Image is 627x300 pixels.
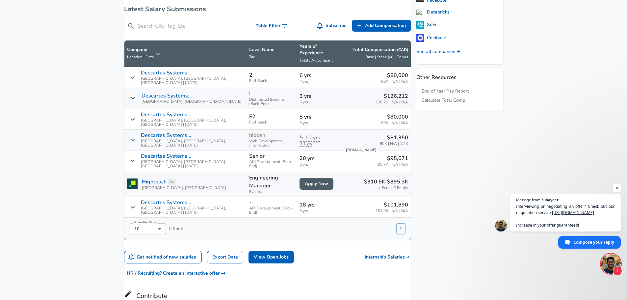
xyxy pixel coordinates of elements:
[300,121,338,125] span: 3 yrs
[516,198,540,202] span: Message from
[381,113,408,121] p: $80,000
[130,223,166,234] div: 10
[376,201,408,209] p: $101,890
[416,48,460,55] a: See all companies ➜
[300,201,338,209] p: 18 yrs
[249,160,294,168] span: API Development (Back-End)
[249,79,294,83] span: Full Stack
[300,71,338,79] p: 6 yrs
[124,4,411,14] h6: Latest Salary Submissions
[249,139,294,148] span: Web Development (Front-End)
[416,10,424,15] img: databricks.com
[381,121,408,125] span: 80K | N/A | N/A
[613,266,622,276] span: 1
[141,200,191,205] p: Descartes Systems...
[253,20,291,32] button: Toggle Search Filters
[300,92,338,100] p: 3 yrs
[127,178,138,189] img: hightouchlogo.png
[300,79,338,84] span: 4 yrs
[134,220,156,224] label: Rows Per Page
[416,68,503,81] p: Other Resources
[141,132,191,138] p: Descartes Systems...
[127,54,154,60] span: Location | Date
[127,46,162,61] span: CompanyLocation | Date
[516,203,615,228] span: Interviewing or negotiating an offer? Check out our negotiation service: Increase in your offer g...
[142,93,192,99] p: Descartes Systems...
[376,209,408,213] span: 101.9K | N/A | N/A
[249,206,294,215] span: API Development (Back-End)
[127,46,154,53] p: Company
[249,114,255,120] p: E2
[142,99,242,104] span: [GEOGRAPHIC_DATA], [GEOGRAPHIC_DATA] | [DATE]
[142,178,167,186] a: Hightouch
[365,54,408,60] span: Base | Stock (yr) | Bonus
[380,134,408,142] p: $81,350
[422,88,469,95] a: End of Year Pay Report
[300,178,333,190] a: Apply Now
[141,153,191,159] p: Descartes Systems...
[124,218,183,234] div: 1 - 6 of 8
[124,267,228,280] button: HR / Recruiting? Create an interactive offer
[207,251,243,264] a: Export Data
[138,22,250,30] input: Search City, Tag, Etc
[376,92,408,100] p: $126,212
[300,209,338,213] span: 3 yrs
[353,46,408,53] p: Total Compensation
[416,21,424,29] img: 1oE3LOb.png
[300,154,338,162] p: 20 yrs
[381,71,408,79] p: $80,000
[300,134,320,142] span: years at company for this data point is hidden until there are more submissions. Submit your sala...
[381,79,408,84] span: 80K | N/A | N/A
[365,254,411,260] a: Internship Salaries
[416,34,446,42] a: Coinbase
[141,112,191,118] p: Descartes Systems...
[316,20,349,32] button: Subscribe
[364,178,408,186] p: $310.6K-$395.3K
[300,113,338,121] p: 5 yrs
[300,141,312,147] span: years of experience for this data point is hidden until there are more submissions. Submit your s...
[141,206,244,215] span: [GEOGRAPHIC_DATA], [GEOGRAPHIC_DATA], [GEOGRAPHIC_DATA] | [DATE]
[397,47,408,53] button: (CAD)
[300,58,333,63] span: Total / At Company
[300,162,338,167] span: 2 yrs
[249,91,250,96] p: I
[249,97,294,106] span: Distributed Systems (Back-End)
[249,132,265,139] span: level for this data point is hidden until there are more submissions. Submit your salary anonymou...
[141,118,244,127] span: [GEOGRAPHIC_DATA], [GEOGRAPHIC_DATA], [GEOGRAPHIC_DATA] | [DATE]
[376,100,408,104] span: 126.2K | N/A | N/A
[352,20,411,32] a: Add Compensation
[300,43,338,56] p: Years of Experience
[248,251,294,264] a: View Open Jobs
[416,21,436,29] a: SoFi
[124,251,202,263] button: Get notified of new salaries
[573,236,614,248] span: Compose your reply
[249,72,252,78] p: 2
[249,174,294,190] p: Engineering Manager
[249,190,294,194] span: Events
[378,162,408,167] span: 95.7K | N/A | N/A
[249,120,294,124] span: Full Stack
[300,100,338,104] span: 3 yrs
[127,269,225,278] span: HR / Recruiting? Create an interactive offer
[541,198,559,202] span: Zuhayeer
[378,154,408,162] p: $95,671
[249,54,255,60] span: Tag
[379,186,408,190] span: + Series C Equity
[396,223,405,234] button: 1
[141,70,191,76] p: Descartes Systems...
[141,160,244,168] span: [GEOGRAPHIC_DATA], [GEOGRAPHIC_DATA], [GEOGRAPHIC_DATA] | [DATE]
[416,34,424,42] img: ML8IW8Q.png
[141,76,244,85] span: [GEOGRAPHIC_DATA], [GEOGRAPHIC_DATA], [GEOGRAPHIC_DATA] | [DATE]
[416,9,450,15] a: Databricks
[168,178,176,185] a: Ad
[141,139,244,148] span: [GEOGRAPHIC_DATA], [GEOGRAPHIC_DATA], [GEOGRAPHIC_DATA] | [DATE]
[380,142,408,146] span: 80K | N/A | 1.4K
[422,97,465,104] a: Calculate Total Comp
[249,153,265,159] p: Senior
[344,46,408,61] span: Total Compensation (CAD) Base | Stock (yr) | Bonus
[601,254,621,274] div: Open chat
[365,22,406,30] span: Add Compensation
[124,40,411,240] table: Salary Submissions
[249,200,251,205] p: -
[142,186,226,190] span: [GEOGRAPHIC_DATA], [GEOGRAPHIC_DATA]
